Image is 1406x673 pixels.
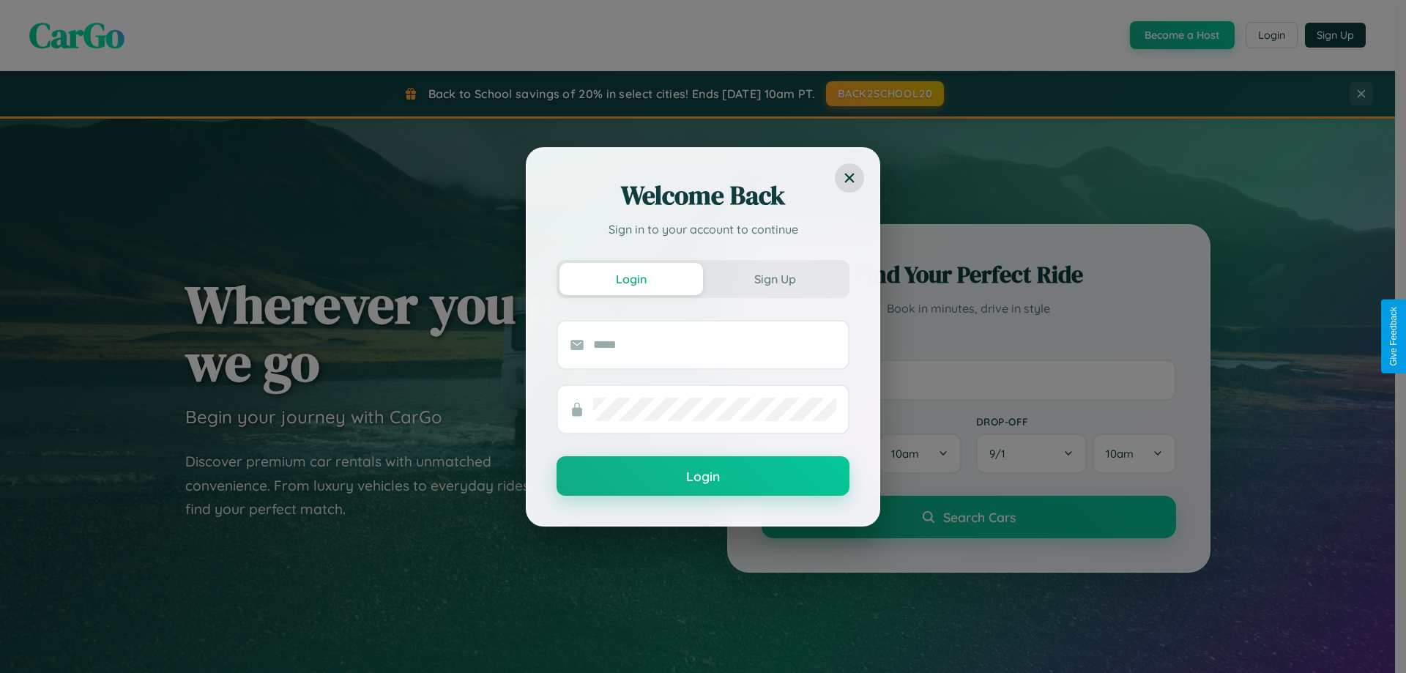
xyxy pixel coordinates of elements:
[557,178,849,213] h2: Welcome Back
[1388,307,1399,366] div: Give Feedback
[703,263,847,295] button: Sign Up
[557,456,849,496] button: Login
[557,220,849,238] p: Sign in to your account to continue
[559,263,703,295] button: Login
